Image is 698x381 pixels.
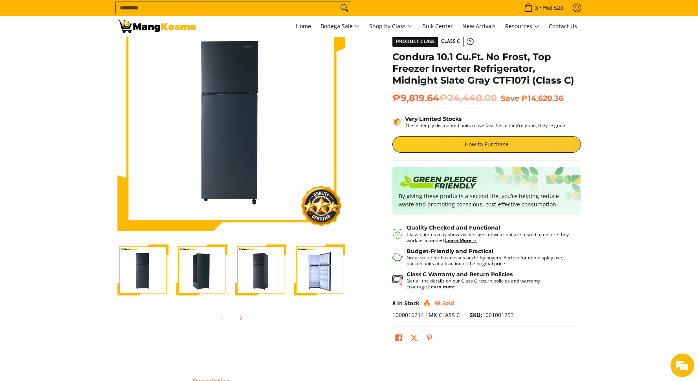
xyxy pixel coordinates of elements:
span: Bodega Sale [321,22,360,31]
span: 98 [434,299,441,307]
img: Condura 10.1 Cu.Ft. No Frost, Top Freezer Inverter Refrigerator, Midnight Slate Gray CTF107i (Cla... [117,4,345,231]
a: Bulk Center [418,16,457,37]
img: Condura 10.1 Cu.Ft. No Frost, Top Freezer Inverter Refrigerator, Midni | Mang Kosme [117,20,196,33]
span: Sold [442,299,454,307]
span: Bulk Center [422,22,453,30]
a: How to Purchase [392,136,581,153]
a: Home [292,16,315,37]
a: Share on Facebook [393,332,404,346]
span: ₱14,620.36 [521,93,563,103]
img: Condura 10.1 Cu.Ft. No Frost, Top Freezer Inverter Refrigerator, Midnight Slate Gray CTF107i (Cla... [176,244,227,295]
h1: Condura 10.1 Cu.Ft. No Frost, Top Freezer Inverter Refrigerator, Midnight Slate Gray CTF107i (Cla... [392,51,581,86]
span: Shop by Class [369,22,413,31]
span: 8 [392,299,396,307]
button: Search [338,2,351,14]
button: Next [232,309,249,326]
a: Product Class Class C [392,36,474,47]
span: Product Class [393,36,438,47]
del: ₱24,440.00 [440,92,497,104]
a: New Arrivals [458,16,500,37]
strong: Class C Warranty and Return Policies [407,271,513,278]
p: Get all the details on our Class C return policies and warranty coverage. [407,278,573,290]
a: Learn More → [445,237,477,244]
span: Contact Us [549,22,577,30]
img: Badge sustainability green pledge friendly [399,173,477,192]
span: 3 [534,5,539,11]
span: Resources [505,22,539,31]
span: We're online! [46,99,108,178]
span: 1001001253 [470,311,514,319]
strong: Budget-Friendly and Practical [407,248,493,255]
a: Learn more → [428,283,461,290]
a: Pin on Pinterest [424,332,435,346]
a: Resources [501,16,543,37]
p: These deeply discounted units move fast. Once they’re gone, they’re gone. [405,122,566,128]
a: Bodega Sale [317,16,364,37]
img: Condura 10.1 Cu.Ft. No Frost, Top Freezer Inverter Refrigerator, Midnight Slate Gray CTF107i (Cla... [294,244,345,295]
span: • [522,4,566,12]
a: Shop by Class [365,16,417,37]
span: ₱68,523 [541,5,564,11]
p: By giving these products a second life, you’re helping reduce waste and promoting conscious, cost... [399,192,575,208]
span: New Arrivals [462,22,496,30]
div: Chat with us now [41,44,132,54]
span: Class C [438,36,463,46]
span: ₱9,819.64 [392,92,497,104]
a: Post on X [409,332,420,346]
span: SKU: [470,311,482,319]
p: Great value for businesses or thrifty buyers. Perfect for non-display use, backup units at a frac... [407,255,573,266]
img: Condura 10.1 Cu.Ft. No Frost, Top Freezer Inverter Refrigerator, Midnight Slate Gray CTF107i (Cla... [117,244,169,295]
span: Save [501,93,519,103]
p: Class C items may show visible signs of wear but are tested to ensure they work as intended. [407,232,573,243]
span: In Stock [397,299,420,307]
nav: Main Menu [204,16,581,37]
div: Minimize live chat window [129,4,148,23]
a: Contact Us [545,16,581,37]
textarea: Type your message and hit 'Enter' [4,214,150,242]
strong: Very Limited Stocks [405,115,462,122]
span: Home [296,22,311,30]
strong: Quality Checked and Functional [407,224,500,231]
img: Condura 10.1 Cu.Ft. No Frost, Top Freezer Inverter Refrigerator, Midnight Slate Gray CTF107i (Cla... [235,244,286,295]
span: 1000016214 |MK CLASS C [392,311,460,319]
